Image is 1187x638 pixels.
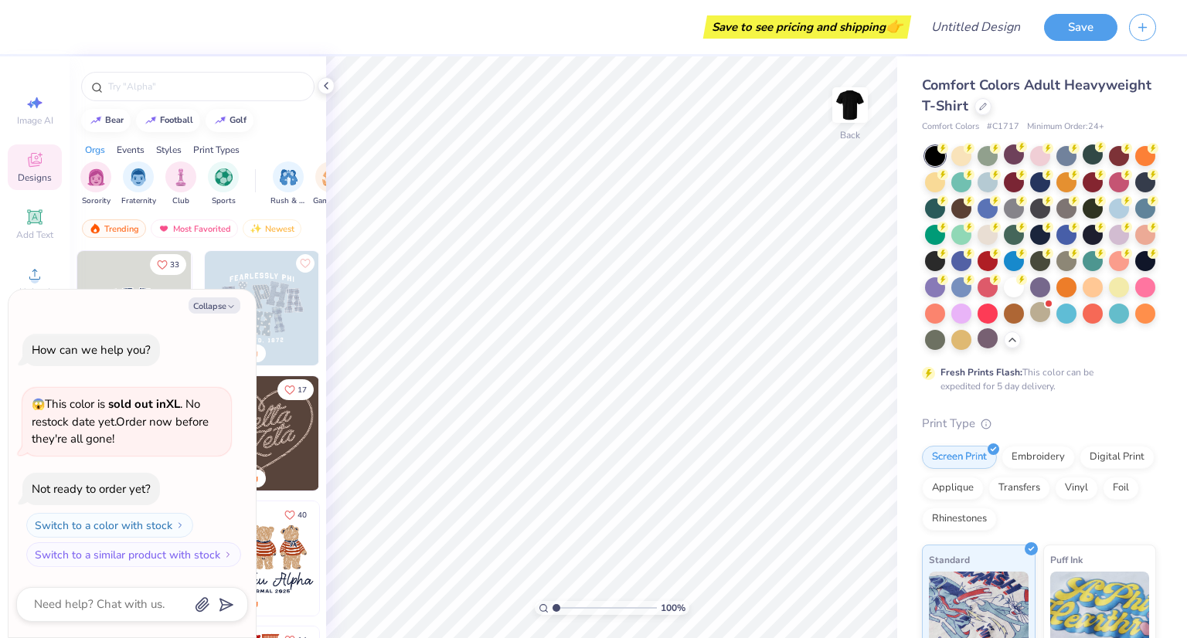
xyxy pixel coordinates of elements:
div: filter for Club [165,161,196,207]
div: This color can be expedited for 5 day delivery. [940,365,1131,393]
div: Not ready to order yet? [32,481,151,497]
button: golf [206,109,253,132]
button: filter button [270,161,306,207]
div: Newest [243,219,301,238]
button: Switch to a similar product with stock [26,542,241,567]
span: 100 % [661,601,685,615]
span: 33 [170,261,179,269]
div: Events [117,143,145,157]
div: Back [840,128,860,142]
span: Club [172,195,189,207]
div: Save to see pricing and shipping [707,15,907,39]
img: ead2b24a-117b-4488-9b34-c08fd5176a7b [318,376,433,490]
img: a3be6b59-b000-4a72-aad0-0c575b892a6b [205,501,319,616]
div: filter for Game Day [313,161,349,207]
img: 12710c6a-dcc0-49ce-8688-7fe8d5f96fe2 [205,376,319,490]
img: Club Image [172,168,189,186]
div: Orgs [85,143,105,157]
span: Designs [18,171,52,184]
div: Transfers [988,477,1050,500]
button: filter button [208,161,239,207]
div: Foil [1103,477,1139,500]
input: Try "Alpha" [107,79,304,94]
span: This color is . No restock date yet. Order now before they're all gone! [32,396,209,446]
div: Screen Print [922,446,997,469]
img: Newest.gif [250,223,262,234]
span: Fraternity [121,195,156,207]
div: bear [105,116,124,124]
img: 5a4b4175-9e88-49c8-8a23-26d96782ddc6 [205,251,319,365]
div: filter for Sorority [80,161,111,207]
div: Vinyl [1055,477,1098,500]
span: Sorority [82,195,111,207]
div: Rhinestones [922,507,997,531]
div: How can we help you? [32,342,151,358]
div: golf [230,116,247,124]
button: Like [277,504,314,525]
div: football [160,116,193,124]
button: Collapse [189,297,240,314]
div: filter for Sports [208,161,239,207]
span: Upload [19,286,50,298]
span: Comfort Colors Adult Heavyweight T-Shirt [922,76,1151,115]
img: d12c9beb-9502-45c7-ae94-40b97fdd6040 [318,501,433,616]
span: Add Text [16,229,53,241]
button: Like [277,379,314,400]
img: edfb13fc-0e43-44eb-bea2-bf7fc0dd67f9 [191,251,305,365]
button: filter button [313,161,349,207]
span: 17 [298,386,307,394]
span: 😱 [32,397,45,412]
img: Back [835,90,866,120]
img: most_fav.gif [158,223,170,234]
button: Save [1044,14,1117,41]
span: Rush & Bid [270,195,306,207]
button: football [136,109,200,132]
span: # C1717 [987,120,1019,134]
img: Rush & Bid Image [280,168,298,186]
button: filter button [80,161,111,207]
img: trend_line.gif [90,116,102,125]
button: Switch to a color with stock [26,513,193,538]
span: 40 [298,511,307,519]
button: bear [81,109,131,132]
button: filter button [165,161,196,207]
div: Digital Print [1080,446,1155,469]
div: Print Types [193,143,240,157]
div: filter for Fraternity [121,161,156,207]
span: Minimum Order: 24 + [1027,120,1104,134]
div: Styles [156,143,182,157]
img: trend_line.gif [145,116,157,125]
span: 👉 [886,17,903,36]
img: Fraternity Image [130,168,147,186]
div: Trending [82,219,146,238]
img: 3b9aba4f-e317-4aa7-a679-c95a879539bd [77,251,192,365]
span: Sports [212,195,236,207]
img: Switch to a color with stock [175,521,185,530]
div: Print Type [922,415,1156,433]
button: Like [296,254,315,273]
img: trending.gif [89,223,101,234]
div: Applique [922,477,984,500]
img: Game Day Image [322,168,340,186]
strong: Fresh Prints Flash: [940,366,1022,378]
span: Image AI [17,114,53,127]
span: Standard [929,551,970,568]
strong: sold out in XL [108,396,180,412]
img: Sorority Image [87,168,105,186]
img: Sports Image [215,168,233,186]
div: Embroidery [1002,446,1075,469]
span: Comfort Colors [922,120,979,134]
img: Switch to a similar product with stock [223,550,233,559]
span: Game Day [313,195,349,207]
img: a3f22b06-4ee5-423c-930f-667ff9442f68 [318,251,433,365]
img: trend_line.gif [214,116,226,125]
div: filter for Rush & Bid [270,161,306,207]
input: Untitled Design [919,12,1032,42]
button: Like [150,254,186,275]
span: Puff Ink [1050,551,1083,568]
div: Most Favorited [151,219,238,238]
button: filter button [121,161,156,207]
